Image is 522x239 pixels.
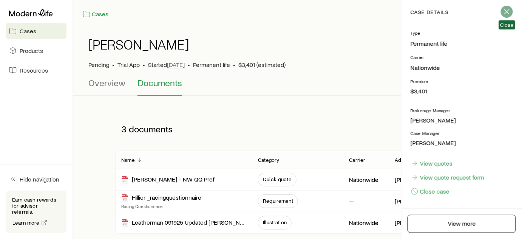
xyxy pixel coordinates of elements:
span: Permanent life [193,61,230,68]
p: [PERSON_NAME] [395,219,428,227]
p: Pending [88,61,109,68]
a: Resources [6,62,66,79]
span: 3 [121,124,127,134]
p: Racing Questionnaire [121,203,201,209]
li: Permanent life [411,39,513,48]
div: Case details tabs [88,78,507,96]
li: Nationwide [411,63,513,72]
p: $3,401 [411,87,513,95]
span: Resources [20,67,48,74]
p: Added by [395,157,417,163]
div: [PERSON_NAME] - NW QQ Pref [121,175,215,184]
button: Close case [411,187,450,196]
a: View quote request form [411,173,485,182]
a: Cases [6,23,66,39]
span: • [188,61,190,68]
p: [PERSON_NAME] [395,197,428,205]
a: View quotes [411,159,453,168]
span: documents [129,124,173,134]
p: Nationwide [349,176,379,183]
span: Trial App [117,61,140,68]
span: Requirement [263,198,293,204]
p: Case Manager [411,130,513,136]
span: • [112,61,114,68]
span: • [233,61,235,68]
p: Started [148,61,185,68]
span: Close [500,22,514,28]
span: [DATE] [167,61,185,68]
a: Cases [82,10,109,19]
p: Nationwide [349,219,379,227]
span: Products [20,47,43,54]
a: View more [408,215,516,233]
p: Category [258,157,279,163]
h1: [PERSON_NAME] [88,37,189,52]
p: [PERSON_NAME] [411,116,513,124]
span: Illustration [263,219,287,225]
p: Carrier [349,157,366,163]
button: Hide navigation [6,171,66,188]
span: Overview [88,78,125,88]
p: Carrier [411,54,513,60]
div: Earn cash rewards for advisor referrals.Learn more [6,191,66,233]
span: Cases [20,27,36,35]
a: Products [6,42,66,59]
p: [PERSON_NAME] [395,176,428,183]
span: • [143,61,145,68]
p: case details [411,9,449,15]
div: Hillier _racingquestionnaire [121,194,201,202]
div: Leatherman 091925 Updated [PERSON_NAME] Pfd NT $100,000 Face Amount Nationwide IUL Protector NLG ... [121,219,246,227]
p: Name [121,157,135,163]
p: Premium [411,78,513,84]
p: Brokerage Manager [411,107,513,113]
span: Learn more [12,220,40,225]
span: Quick quote [263,176,292,182]
span: $3,401 (estimated) [238,61,286,68]
p: — [349,197,354,205]
p: [PERSON_NAME] [411,139,513,147]
span: Documents [137,78,182,88]
p: Earn cash rewards for advisor referrals. [12,197,60,215]
p: Type [411,30,513,36]
span: Hide navigation [20,175,59,183]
